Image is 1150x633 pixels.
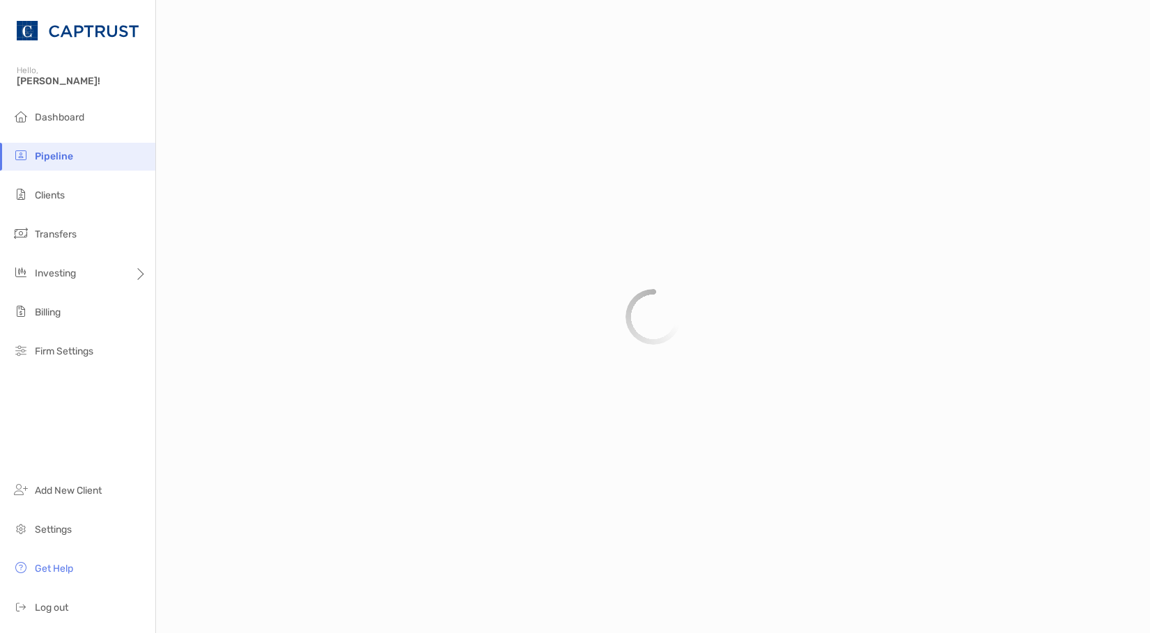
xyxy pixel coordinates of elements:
[35,485,102,497] span: Add New Client
[13,303,29,320] img: billing icon
[35,150,73,162] span: Pipeline
[13,225,29,242] img: transfers icon
[13,481,29,498] img: add_new_client icon
[13,598,29,615] img: logout icon
[13,559,29,576] img: get-help icon
[35,189,65,201] span: Clients
[35,524,72,536] span: Settings
[35,306,61,318] span: Billing
[13,520,29,537] img: settings icon
[13,108,29,125] img: dashboard icon
[13,186,29,203] img: clients icon
[35,563,73,575] span: Get Help
[17,6,139,56] img: CAPTRUST Logo
[35,111,84,123] span: Dashboard
[35,228,77,240] span: Transfers
[35,602,68,614] span: Log out
[13,264,29,281] img: investing icon
[35,345,93,357] span: Firm Settings
[35,267,76,279] span: Investing
[13,147,29,164] img: pipeline icon
[13,342,29,359] img: firm-settings icon
[17,75,147,87] span: [PERSON_NAME]!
